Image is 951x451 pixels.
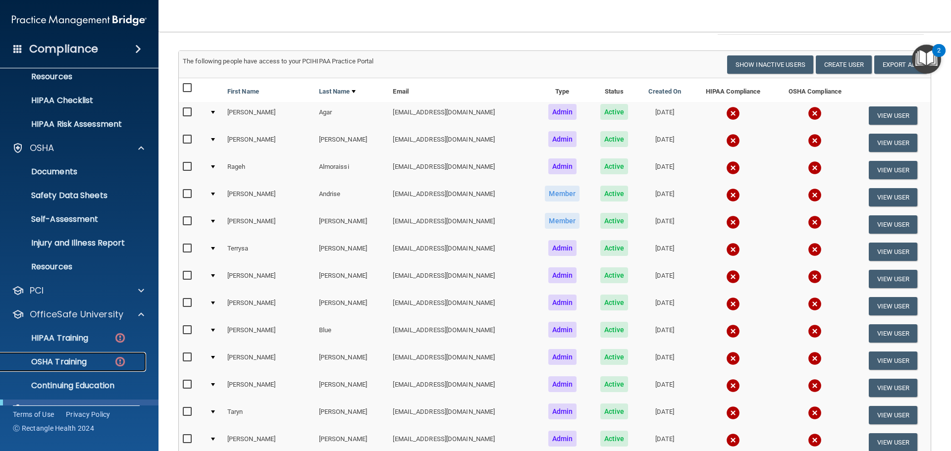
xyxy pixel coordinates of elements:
img: cross.ca9f0e7f.svg [808,188,822,202]
td: [DATE] [638,211,691,238]
td: [DATE] [638,238,691,265]
span: Active [600,322,629,338]
span: Admin [548,267,577,283]
td: [PERSON_NAME] [223,129,315,156]
span: Admin [548,295,577,310]
td: [PERSON_NAME] [315,238,389,265]
img: cross.ca9f0e7f.svg [808,134,822,148]
td: [DATE] [638,374,691,401]
p: HIPAA Risk Assessment [6,119,142,129]
span: Active [600,186,629,201]
img: cross.ca9f0e7f.svg [808,351,822,365]
img: cross.ca9f0e7f.svg [726,134,740,148]
span: Member [545,213,580,229]
button: View User [869,297,918,315]
td: [EMAIL_ADDRESS][DOMAIN_NAME] [389,184,534,211]
a: Created On [648,86,681,98]
a: Settings [12,403,144,415]
td: [EMAIL_ADDRESS][DOMAIN_NAME] [389,401,534,429]
td: [EMAIL_ADDRESS][DOMAIN_NAME] [389,347,534,374]
span: Admin [548,349,577,365]
td: [DATE] [638,156,691,184]
td: [DATE] [638,347,691,374]
button: View User [869,270,918,288]
img: cross.ca9f0e7f.svg [726,161,740,175]
td: [EMAIL_ADDRESS][DOMAIN_NAME] [389,156,534,184]
img: cross.ca9f0e7f.svg [808,215,822,229]
p: Self-Assessment [6,214,142,224]
td: [DATE] [638,184,691,211]
span: Admin [548,240,577,256]
a: Terms of Use [13,409,54,419]
td: Blue [315,320,389,347]
button: View User [869,324,918,343]
td: [PERSON_NAME] [315,293,389,320]
img: cross.ca9f0e7f.svg [726,324,740,338]
td: [PERSON_NAME] [315,211,389,238]
button: View User [869,406,918,424]
p: Documents [6,167,142,177]
h4: Compliance [29,42,98,56]
td: Agar [315,102,389,129]
td: Rageh [223,156,315,184]
span: Admin [548,322,577,338]
td: [PERSON_NAME] [223,102,315,129]
td: [DATE] [638,320,691,347]
td: [EMAIL_ADDRESS][DOMAIN_NAME] [389,102,534,129]
th: Email [389,78,534,102]
img: cross.ca9f0e7f.svg [726,270,740,284]
button: View User [869,379,918,397]
td: Andrise [315,184,389,211]
a: First Name [227,86,259,98]
a: OSHA [12,142,144,154]
td: [EMAIL_ADDRESS][DOMAIN_NAME] [389,293,534,320]
span: Active [600,349,629,365]
button: View User [869,106,918,125]
td: [PERSON_NAME] [223,211,315,238]
p: OSHA Training [6,357,87,367]
td: [EMAIL_ADDRESS][DOMAIN_NAME] [389,374,534,401]
td: [DATE] [638,293,691,320]
td: [DATE] [638,401,691,429]
td: [DATE] [638,102,691,129]
a: Privacy Policy [66,409,110,419]
button: View User [869,243,918,261]
td: Terrysa [223,238,315,265]
img: cross.ca9f0e7f.svg [726,297,740,311]
p: Resources [6,72,142,82]
img: cross.ca9f0e7f.svg [726,188,740,202]
td: [DATE] [638,129,691,156]
td: [PERSON_NAME] [223,347,315,374]
span: Active [600,104,629,120]
span: Admin [548,431,577,447]
th: HIPAA Compliance [691,78,774,102]
td: [EMAIL_ADDRESS][DOMAIN_NAME] [389,238,534,265]
img: cross.ca9f0e7f.svg [808,161,822,175]
td: Almoraissi [315,156,389,184]
p: HIPAA Checklist [6,96,142,105]
img: cross.ca9f0e7f.svg [808,297,822,311]
button: View User [869,351,918,370]
span: Admin [548,158,577,174]
img: cross.ca9f0e7f.svg [726,243,740,256]
img: cross.ca9f0e7f.svg [808,243,822,256]
td: [EMAIL_ADDRESS][DOMAIN_NAME] [389,320,534,347]
span: Admin [548,131,577,147]
th: Status [590,78,638,102]
span: Active [600,158,629,174]
p: OSHA [30,142,54,154]
span: Active [600,295,629,310]
th: Type [534,78,590,102]
span: Active [600,376,629,392]
img: cross.ca9f0e7f.svg [726,215,740,229]
button: Open Resource Center, 2 new notifications [912,45,941,74]
a: Export All [874,55,927,74]
td: [EMAIL_ADDRESS][DOMAIN_NAME] [389,211,534,238]
p: HIPAA Training [6,333,88,343]
img: cross.ca9f0e7f.svg [808,270,822,284]
span: Admin [548,403,577,419]
button: View User [869,188,918,206]
div: 2 [937,50,941,63]
span: Active [600,403,629,419]
button: View User [869,134,918,152]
